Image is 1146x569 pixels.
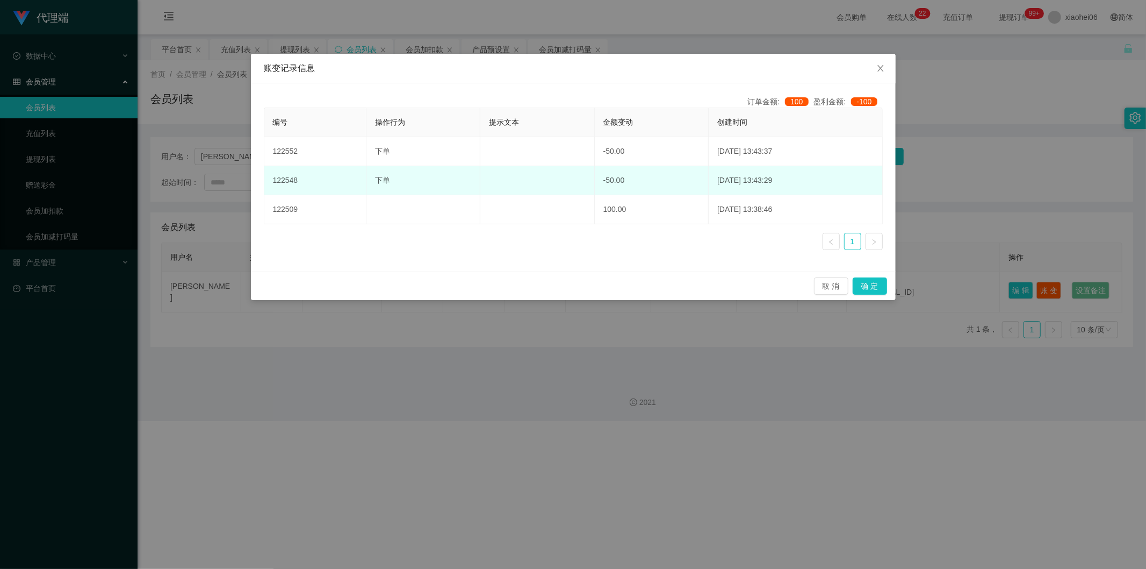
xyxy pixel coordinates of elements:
[844,233,861,250] li: 1
[709,137,882,166] td: [DATE] 13:43:37
[595,195,709,224] td: 100.00
[814,278,848,295] button: 取 消
[273,118,288,126] span: 编号
[866,233,883,250] li: 下一页
[595,137,709,166] td: -50.00
[851,97,877,106] span: -100
[366,166,480,195] td: 下单
[264,166,366,195] td: 122548
[709,195,882,224] td: [DATE] 13:38:46
[845,233,861,250] a: 1
[366,137,480,166] td: 下单
[814,96,883,108] div: 盈利金额:
[489,118,519,126] span: 提示文本
[709,166,882,195] td: [DATE] 13:43:29
[264,62,883,74] div: 账变记录信息
[375,118,405,126] span: 操作行为
[747,96,813,108] div: 订单金额:
[264,195,366,224] td: 122509
[823,233,840,250] li: 上一页
[785,97,808,106] span: 100
[866,54,896,84] button: Close
[876,64,885,73] i: 图标: close
[717,118,747,126] span: 创建时间
[871,239,877,245] i: 图标: right
[603,118,633,126] span: 金额变动
[264,137,366,166] td: 122552
[828,239,834,245] i: 图标: left
[853,278,887,295] button: 确 定
[595,166,709,195] td: -50.00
